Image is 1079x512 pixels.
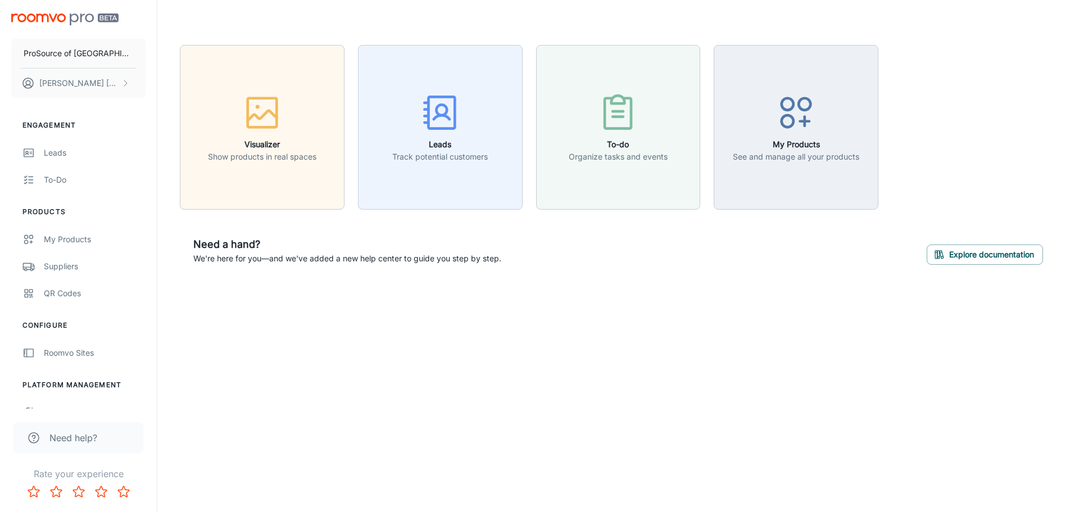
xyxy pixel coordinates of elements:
[536,45,701,210] button: To-doOrganize tasks and events
[358,121,523,132] a: LeadsTrack potential customers
[208,138,316,151] h6: Visualizer
[569,151,668,163] p: Organize tasks and events
[44,260,146,273] div: Suppliers
[733,151,859,163] p: See and manage all your products
[392,138,488,151] h6: Leads
[714,45,878,210] button: My ProductsSee and manage all your products
[11,39,146,68] button: ProSource of [GEOGRAPHIC_DATA]
[180,45,344,210] button: VisualizerShow products in real spaces
[927,244,1043,265] button: Explore documentation
[536,121,701,132] a: To-doOrganize tasks and events
[44,287,146,300] div: QR Codes
[44,174,146,186] div: To-do
[733,138,859,151] h6: My Products
[44,147,146,159] div: Leads
[39,77,119,89] p: [PERSON_NAME] [PERSON_NAME]
[11,69,146,98] button: [PERSON_NAME] [PERSON_NAME]
[569,138,668,151] h6: To-do
[927,248,1043,259] a: Explore documentation
[193,252,501,265] p: We're here for you—and we've added a new help center to guide you step by step.
[208,151,316,163] p: Show products in real spaces
[714,121,878,132] a: My ProductsSee and manage all your products
[193,237,501,252] h6: Need a hand?
[24,47,133,60] p: ProSource of [GEOGRAPHIC_DATA]
[392,151,488,163] p: Track potential customers
[44,233,146,246] div: My Products
[11,13,119,25] img: Roomvo PRO Beta
[358,45,523,210] button: LeadsTrack potential customers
